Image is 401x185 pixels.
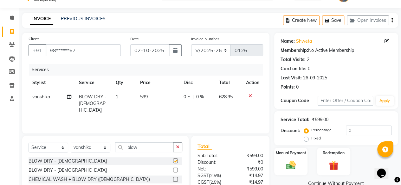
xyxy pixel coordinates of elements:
[46,44,121,56] input: Search by Name/Mobile/Email/Code
[191,36,219,42] label: Invoice Number
[30,13,53,25] a: INVOICE
[197,179,209,185] span: CGST
[281,47,391,54] div: No Active Membership
[196,94,204,100] span: 0 %
[115,142,173,152] input: Search or Scan
[29,36,39,42] label: Client
[307,56,309,63] div: 2
[303,75,327,81] div: 26-09-2025
[281,97,318,104] div: Coupon Code
[230,172,268,179] div: ₹14.97
[283,15,320,25] button: Create New
[197,173,209,178] span: SGST
[29,167,107,174] div: BLOW DRY - [DEMOGRAPHIC_DATA]
[230,159,268,166] div: ₹0
[296,84,299,90] div: 0
[215,76,242,90] th: Total
[29,76,75,90] th: Stylist
[210,173,220,178] span: 2.5%
[322,15,344,25] button: Save
[276,150,306,156] label: Manual Payment
[79,94,107,113] span: BLOW DRY - [DEMOGRAPHIC_DATA]
[75,76,112,90] th: Service
[281,47,308,54] div: Membership:
[281,127,300,134] div: Discount:
[112,76,136,90] th: Qty
[242,76,263,90] th: Action
[192,94,194,100] span: |
[210,180,220,185] span: 2.5%
[281,65,307,72] div: Card on file:
[230,152,268,159] div: ₹599.00
[180,76,215,90] th: Disc
[116,94,118,100] span: 1
[318,96,373,106] input: Enter Offer / Coupon Code
[281,84,295,90] div: Points:
[184,94,190,100] span: 0 F
[29,44,46,56] button: +91
[32,94,50,100] span: vanshika
[283,160,299,171] img: _cash.svg
[281,56,306,63] div: Total Visits:
[193,159,230,166] div: Discount:
[311,127,332,133] label: Percentage
[281,75,302,81] div: Last Visit:
[197,143,212,150] span: Total
[29,158,107,164] div: BLOW DRY - [DEMOGRAPHIC_DATA]
[136,76,180,90] th: Price
[29,176,150,183] div: CHEMICAL WASH + BLOW DRY ([DEMOGRAPHIC_DATA])
[347,15,389,25] button: Open Invoices
[281,38,295,45] div: Name:
[326,160,341,171] img: _gift.svg
[193,166,230,172] div: Net:
[312,116,328,123] div: ₹599.00
[140,94,148,100] span: 599
[296,38,312,45] a: Shweta
[61,16,106,22] a: PREVIOUS INVOICES
[308,65,310,72] div: 0
[193,172,230,179] div: ( )
[374,160,395,179] iframe: chat widget
[130,36,139,42] label: Date
[219,94,233,100] span: 628.95
[323,150,345,156] label: Redemption
[281,116,309,123] div: Service Total:
[29,64,268,76] div: Services
[193,152,230,159] div: Sub Total:
[230,166,268,172] div: ₹599.00
[376,96,394,106] button: Apply
[311,135,321,141] label: Fixed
